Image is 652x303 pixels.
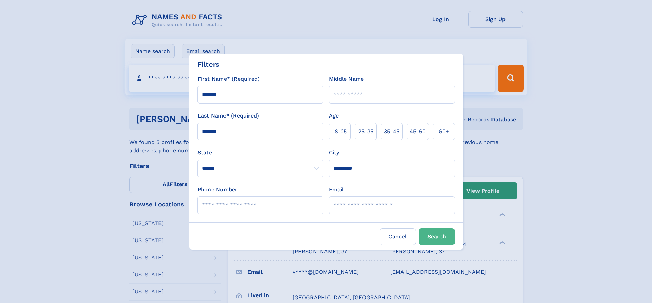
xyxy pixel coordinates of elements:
[197,59,219,69] div: Filters
[329,75,364,83] label: Middle Name
[197,75,260,83] label: First Name* (Required)
[333,127,347,136] span: 18‑25
[197,185,238,194] label: Phone Number
[419,228,455,245] button: Search
[439,127,449,136] span: 60+
[197,112,259,120] label: Last Name* (Required)
[329,149,339,157] label: City
[380,228,416,245] label: Cancel
[197,149,323,157] label: State
[329,185,344,194] label: Email
[358,127,373,136] span: 25‑35
[410,127,426,136] span: 45‑60
[384,127,399,136] span: 35‑45
[329,112,339,120] label: Age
